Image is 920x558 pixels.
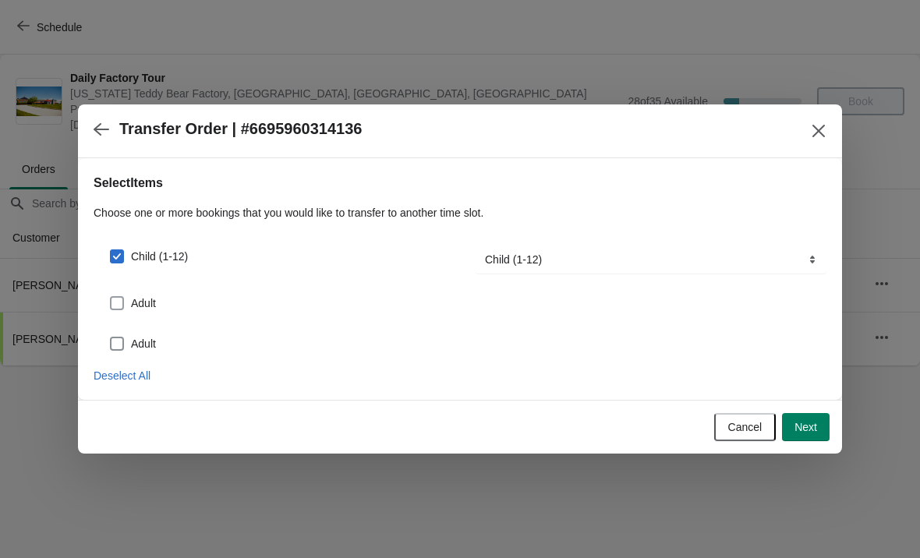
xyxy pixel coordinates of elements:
[87,362,157,390] button: Deselect All
[94,174,826,192] h2: Select Items
[805,117,833,145] button: Close
[94,205,826,221] p: Choose one or more bookings that you would like to transfer to another time slot.
[131,249,188,264] span: Child (1-12)
[728,421,763,433] span: Cancel
[794,421,817,433] span: Next
[131,295,156,311] span: Adult
[782,413,830,441] button: Next
[119,120,362,138] h2: Transfer Order | #6695960314136
[94,369,150,382] span: Deselect All
[714,413,777,441] button: Cancel
[131,336,156,351] span: Adult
